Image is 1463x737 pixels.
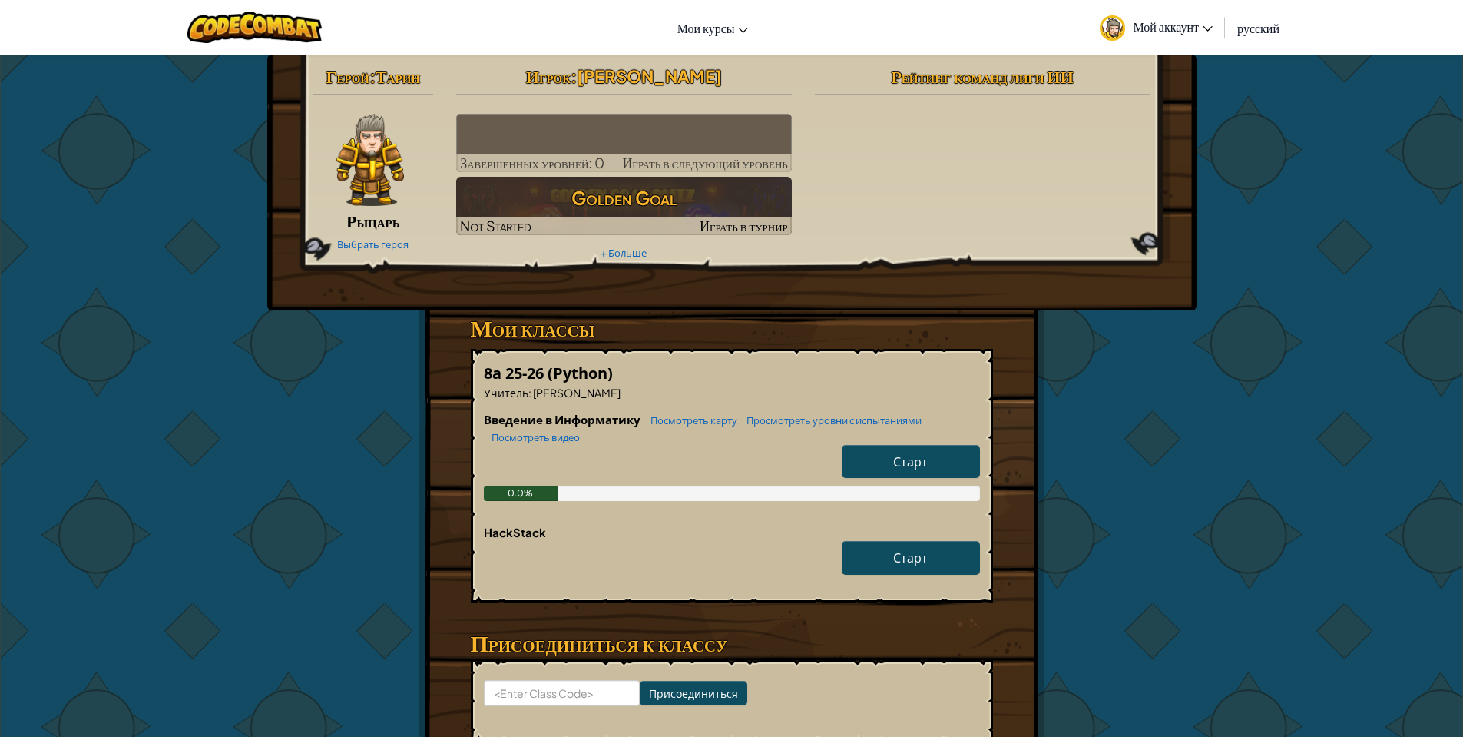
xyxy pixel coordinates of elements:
[456,177,792,235] a: Golden GoalNot StartedИграть в турнир
[484,525,546,539] span: HackStack
[548,363,613,383] span: (Python)
[528,386,531,400] span: :
[460,154,604,171] span: Завершенных уровней: 0
[456,177,792,235] img: Golden Goal
[484,363,548,383] span: 8а 25-26
[326,65,369,87] span: Герой
[526,65,571,87] span: Игрок
[677,20,735,36] span: Мои курсы
[484,412,643,427] span: Введение в Информатику
[1237,20,1279,36] span: русский
[893,549,928,566] span: Старт
[369,65,376,87] span: :
[531,386,621,400] span: [PERSON_NAME]
[1230,7,1287,48] a: русский
[670,7,756,48] a: Мои курсы
[484,486,558,501] div: 0.0%
[456,114,792,172] a: Играть в следующий уровень
[1100,15,1125,41] img: avatar
[484,680,640,706] input: <Enter Class Code>
[460,217,531,234] span: Not Started
[471,310,993,345] h3: Мои классы
[893,453,928,470] span: Старт
[739,414,922,427] a: Просмотреть уровни с испытаниями
[376,65,420,87] span: Тарин
[700,217,788,234] span: Играть в турнир
[643,414,737,427] a: Посмотреть карту
[484,386,528,400] span: Учитель
[484,431,580,443] a: Посмотреть видео
[456,181,792,215] h3: Golden Goal
[337,238,409,251] a: Выбрать героя
[622,154,787,171] span: Играть в следующий уровень
[1092,3,1220,51] a: Мой аккаунт
[891,65,1073,87] span: Рейтинг команд лиги ИИ
[842,541,980,574] a: Старт
[601,247,647,259] a: + Больше
[187,12,322,43] img: CodeCombat logo
[336,114,404,206] img: knight-pose.png
[471,626,993,660] h3: Присоединиться к классу
[640,681,747,705] input: Присоединиться
[346,210,400,231] span: Рыцарь
[571,65,577,87] span: :
[1133,18,1213,35] span: Мой аккаунт
[577,65,722,87] span: [PERSON_NAME]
